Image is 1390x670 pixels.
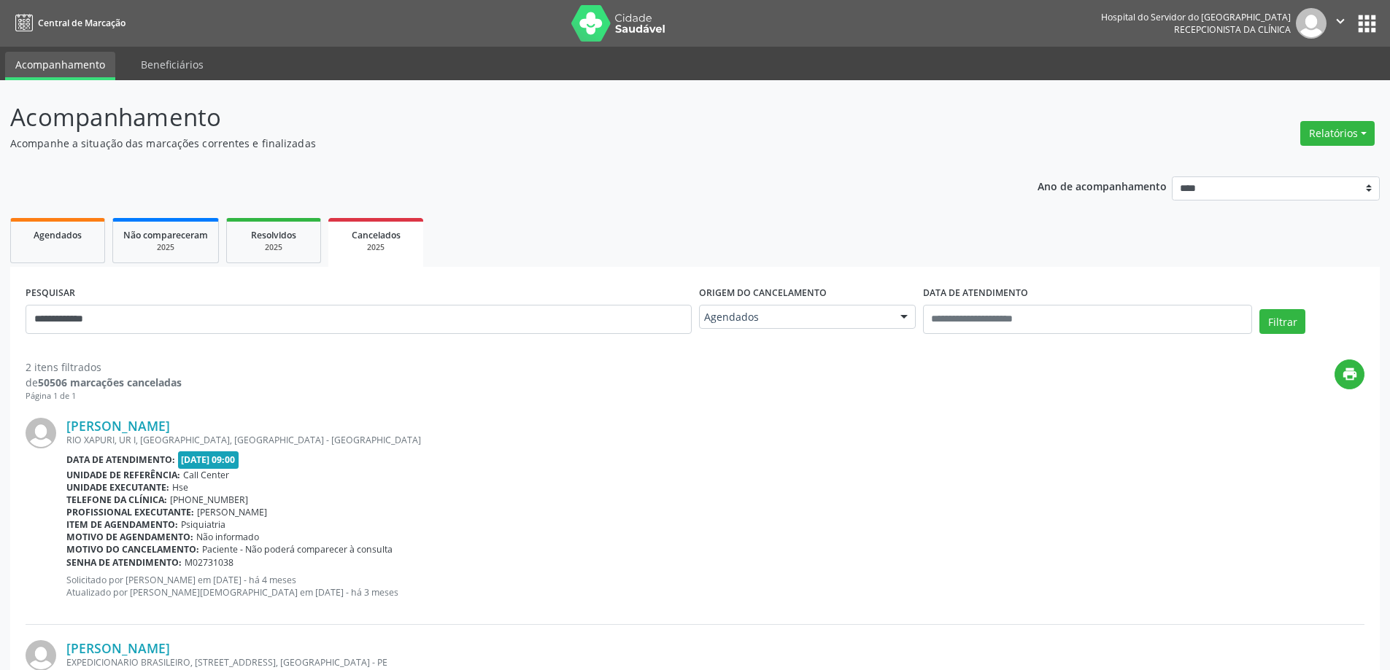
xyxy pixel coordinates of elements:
[66,543,199,556] b: Motivo do cancelamento:
[339,242,413,253] div: 2025
[26,390,182,402] div: Página 1 de 1
[26,282,75,305] label: PESQUISAR
[352,229,401,241] span: Cancelados
[26,418,56,448] img: img
[66,656,1364,669] div: EXPEDICIONARIO BRASILEIRO, [STREET_ADDRESS], [GEOGRAPHIC_DATA] - PE
[196,531,259,543] span: Não informado
[34,229,82,241] span: Agendados
[10,11,126,35] a: Central de Marcação
[66,418,170,434] a: [PERSON_NAME]
[10,136,969,151] p: Acompanhe a situação das marcações correntes e finalizadas
[10,99,969,136] p: Acompanhamento
[66,506,194,518] b: Profissional executante:
[123,242,208,253] div: 2025
[1296,8,1327,39] img: img
[183,469,229,481] span: Call Center
[66,453,175,466] b: Data de atendimento:
[1335,359,1364,389] button: print
[66,469,180,481] b: Unidade de referência:
[1327,8,1354,39] button: 
[185,556,233,569] span: M02731038
[38,375,182,389] strong: 50506 marcações canceladas
[202,543,393,556] span: Paciente - Não poderá comparecer à consulta
[237,242,310,253] div: 2025
[1342,366,1358,382] i: print
[699,282,827,305] label: Origem do cancelamento
[66,494,167,506] b: Telefone da clínica:
[1259,309,1305,334] button: Filtrar
[172,481,188,494] span: Hse
[181,518,225,531] span: Psiquiatria
[38,17,126,29] span: Central de Marcação
[178,451,239,468] span: [DATE] 09:00
[1354,11,1380,36] button: apps
[66,434,1364,446] div: RIO XAPURI, UR I, [GEOGRAPHIC_DATA], [GEOGRAPHIC_DATA] - [GEOGRAPHIC_DATA]
[197,506,267,518] span: [PERSON_NAME]
[66,640,170,656] a: [PERSON_NAME]
[131,52,214,77] a: Beneficiários
[170,494,248,506] span: [PHONE_NUMBER]
[1300,121,1375,146] button: Relatórios
[66,556,182,569] b: Senha de atendimento:
[1101,11,1291,23] div: Hospital do Servidor do [GEOGRAPHIC_DATA]
[66,531,193,543] b: Motivo de agendamento:
[1332,13,1348,29] i: 
[251,229,296,241] span: Resolvidos
[923,282,1028,305] label: DATA DE ATENDIMENTO
[66,518,178,531] b: Item de agendamento:
[26,359,182,375] div: 2 itens filtrados
[66,574,1364,599] p: Solicitado por [PERSON_NAME] em [DATE] - há 4 meses Atualizado por [PERSON_NAME][DEMOGRAPHIC_DATA...
[704,310,886,324] span: Agendados
[1038,176,1167,195] p: Ano de acompanhamento
[1174,23,1291,36] span: Recepcionista da clínica
[123,229,208,241] span: Não compareceram
[66,481,169,494] b: Unidade executante:
[5,52,115,80] a: Acompanhamento
[26,375,182,390] div: de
